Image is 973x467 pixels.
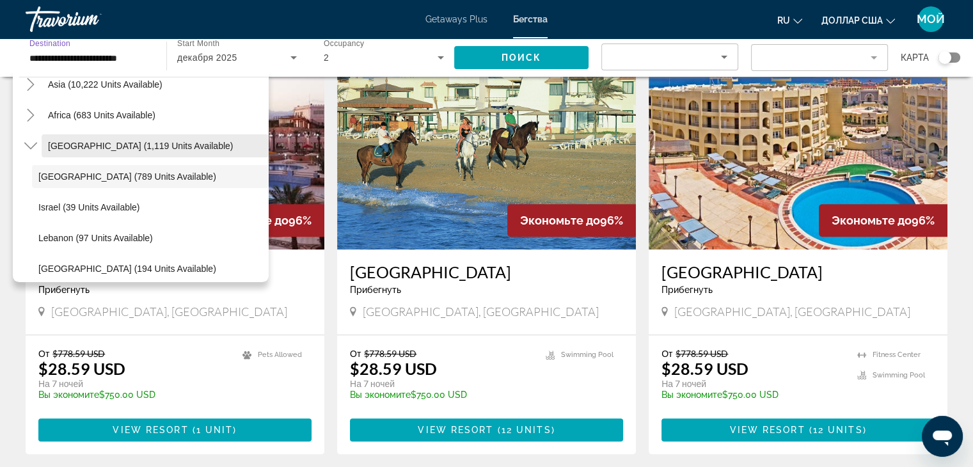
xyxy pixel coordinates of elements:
[873,351,921,359] span: Fitness Center
[38,202,139,212] span: Israel (39 units available)
[32,165,269,188] button: [GEOGRAPHIC_DATA] (789 units available)
[38,418,312,441] button: View Resort(1 unit)
[19,104,42,127] button: Toggle Africa (683 units available)
[520,214,600,227] span: Экономьте до
[38,264,216,274] span: [GEOGRAPHIC_DATA] (194 units available)
[324,40,364,48] span: Occupancy
[38,390,230,400] p: $750.00 USD
[350,390,411,400] span: Вы экономите
[38,378,230,390] p: На 7 ночей
[821,15,883,26] font: доллар США
[196,425,233,435] span: 1 unit
[418,425,493,435] span: View Resort
[324,52,329,63] span: 2
[350,378,533,390] p: На 7 ночей
[661,390,722,400] span: Вы экономите
[350,390,533,400] p: $750.00 USD
[425,14,487,24] a: Getaways Plus
[502,52,542,63] span: Поиск
[113,425,188,435] span: View Resort
[819,204,947,237] div: 96%
[661,348,672,359] span: От
[29,39,70,47] span: Destination
[42,134,269,157] button: [GEOGRAPHIC_DATA] (1,119 units available)
[805,425,866,435] span: ( )
[26,3,154,36] a: Травориум
[177,40,219,48] span: Start Month
[661,378,844,390] p: На 7 ночей
[561,351,613,359] span: Swimming Pool
[52,348,105,359] span: $778.59 USD
[832,214,912,227] span: Экономьте до
[19,135,42,157] button: Toggle Middle East (1,119 units available)
[51,305,287,319] span: [GEOGRAPHIC_DATA], [GEOGRAPHIC_DATA]
[661,359,748,378] p: $28.59 USD
[873,371,925,379] span: Swimming Pool
[363,305,599,319] span: [GEOGRAPHIC_DATA], [GEOGRAPHIC_DATA]
[914,6,947,33] button: Меню пользователя
[922,416,963,457] iframe: Кнопка запуска окна обмена сообщениями
[38,233,153,243] span: Lebanon (97 units available)
[513,14,548,24] a: Бегства
[813,425,863,435] span: 12 units
[189,425,237,435] span: ( )
[661,262,935,281] a: [GEOGRAPHIC_DATA]
[917,12,945,26] font: МОЙ
[661,418,935,441] button: View Resort(12 units)
[661,285,713,295] span: Прибегнуть
[674,305,910,319] span: [GEOGRAPHIC_DATA], [GEOGRAPHIC_DATA]
[777,11,802,29] button: Изменить язык
[350,348,361,359] span: От
[48,79,162,90] span: Asia (10,222 units available)
[821,11,895,29] button: Изменить валюту
[48,141,233,151] span: [GEOGRAPHIC_DATA] (1,119 units available)
[350,285,401,295] span: Прибегнуть
[38,171,216,182] span: [GEOGRAPHIC_DATA] (789 units available)
[42,73,269,96] button: Asia (10,222 units available)
[38,285,90,295] span: Прибегнуть
[258,351,302,359] span: Pets Allowed
[751,44,888,72] button: Filter
[676,348,728,359] span: $778.59 USD
[38,348,49,359] span: От
[350,262,623,281] a: [GEOGRAPHIC_DATA]
[42,104,269,127] button: Africa (683 units available)
[32,257,269,280] button: [GEOGRAPHIC_DATA] (194 units available)
[350,418,623,441] button: View Resort(12 units)
[502,425,551,435] span: 12 units
[507,204,636,237] div: 96%
[454,46,589,69] button: Поиск
[38,390,99,400] span: Вы экономите
[493,425,555,435] span: ( )
[661,390,844,400] p: $750.00 USD
[19,74,42,96] button: Toggle Asia (10,222 units available)
[350,359,437,378] p: $28.59 USD
[364,348,416,359] span: $778.59 USD
[337,45,636,249] img: 3075E01X.jpg
[32,196,269,219] button: Israel (39 units available)
[729,425,805,435] span: View Resort
[612,49,727,65] mat-select: Sort by
[48,110,155,120] span: Africa (683 units available)
[32,226,269,249] button: Lebanon (97 units available)
[177,52,237,63] span: декабря 2025
[901,49,929,67] span: карта
[38,359,125,378] p: $28.59 USD
[649,45,947,249] img: 2420E01L.jpg
[777,15,790,26] font: ru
